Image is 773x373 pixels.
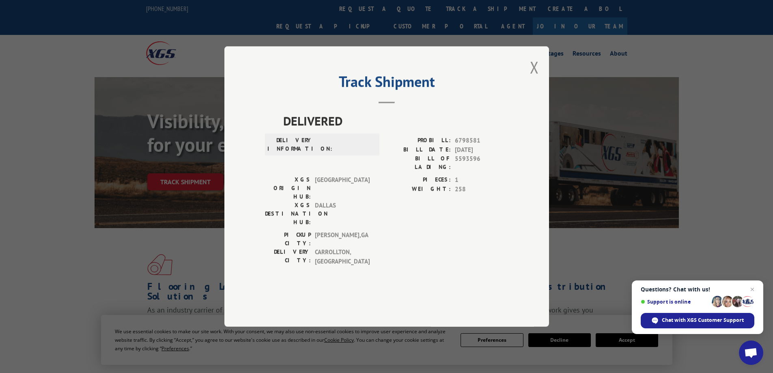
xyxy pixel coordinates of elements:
[641,286,754,293] span: Questions? Chat with us!
[641,313,754,328] div: Chat with XGS Customer Support
[455,154,508,171] span: 5593596
[387,145,451,155] label: BILL DATE:
[530,56,539,78] button: Close modal
[387,154,451,171] label: BILL OF LADING:
[387,185,451,194] label: WEIGHT:
[315,248,370,266] span: CARROLLTON , [GEOGRAPHIC_DATA]
[662,317,744,324] span: Chat with XGS Customer Support
[265,231,311,248] label: PICKUP CITY:
[747,285,757,294] span: Close chat
[641,299,709,305] span: Support is online
[265,76,508,91] h2: Track Shipment
[315,231,370,248] span: [PERSON_NAME] , GA
[455,136,508,145] span: 6798581
[267,136,313,153] label: DELIVERY INFORMATION:
[265,175,311,201] label: XGS ORIGIN HUB:
[387,136,451,145] label: PROBILL:
[739,341,763,365] div: Open chat
[265,248,311,266] label: DELIVERY CITY:
[455,175,508,185] span: 1
[455,145,508,155] span: [DATE]
[315,201,370,226] span: DALLAS
[315,175,370,201] span: [GEOGRAPHIC_DATA]
[265,201,311,226] label: XGS DESTINATION HUB:
[283,112,508,130] span: DELIVERED
[387,175,451,185] label: PIECES:
[455,185,508,194] span: 258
